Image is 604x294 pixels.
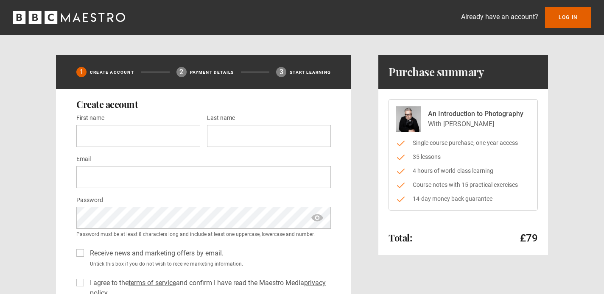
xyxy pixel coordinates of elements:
li: 14-day money back guarantee [396,194,531,203]
p: Already have an account? [461,12,538,22]
h2: Total: [389,233,412,243]
p: Start learning [290,69,331,75]
label: First name [76,113,104,123]
p: Create Account [90,69,134,75]
label: Receive news and marketing offers by email. [87,248,224,258]
p: An Introduction to Photography [428,109,523,119]
div: 2 [176,67,187,77]
label: Email [76,154,91,164]
label: Password [76,195,103,205]
p: With [PERSON_NAME] [428,119,523,129]
svg: BBC Maestro [13,11,125,24]
a: terms of service [129,279,176,287]
div: 1 [76,67,87,77]
p: Payment details [190,69,234,75]
small: Untick this box if you do not wish to receive marketing information. [87,260,331,268]
h1: Purchase summary [389,65,484,79]
p: £79 [520,231,538,245]
li: 4 hours of world-class learning [396,166,531,175]
li: Single course purchase, one year access [396,139,531,147]
span: show password [310,207,324,229]
div: 3 [276,67,286,77]
small: Password must be at least 8 characters long and include at least one uppercase, lowercase and num... [76,230,331,238]
li: 35 lessons [396,153,531,161]
li: Course notes with 15 practical exercises [396,180,531,189]
a: Log In [545,7,591,28]
h2: Create account [76,99,331,109]
label: Last name [207,113,235,123]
